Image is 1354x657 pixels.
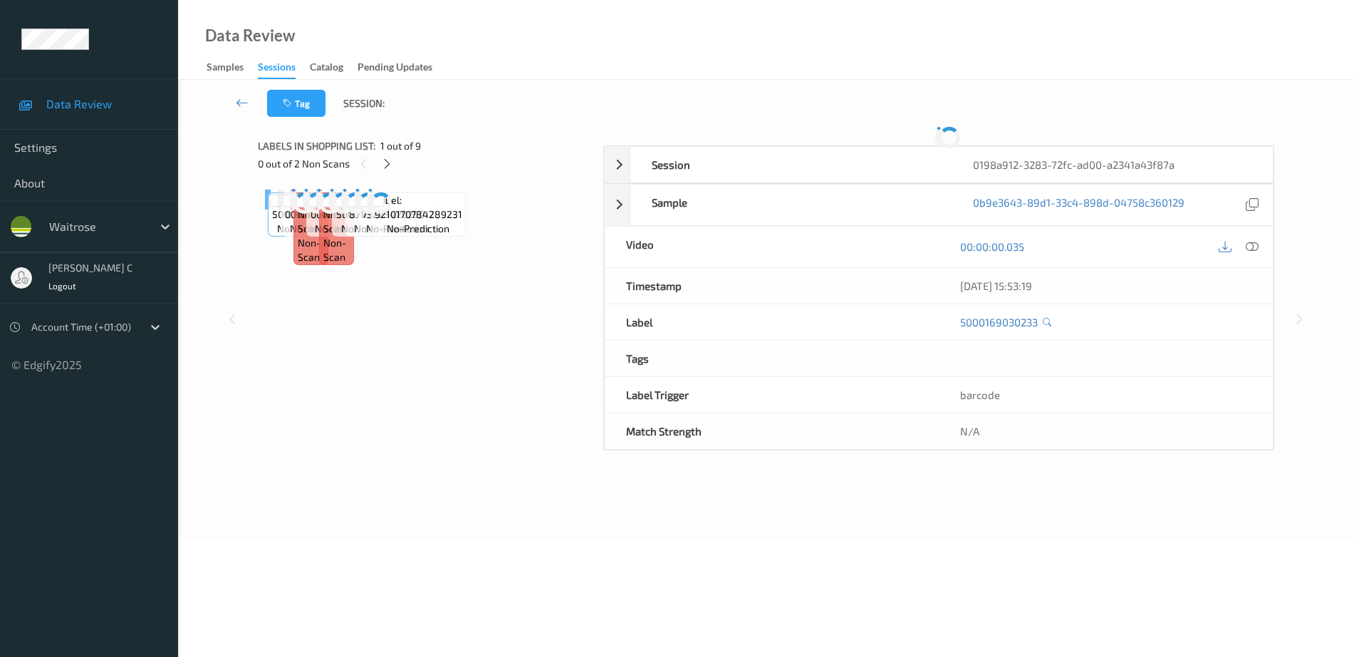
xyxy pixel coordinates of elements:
div: Sample [630,185,952,225]
span: no-prediction [387,222,449,236]
div: barcode [939,377,1273,413]
div: Catalog [310,60,343,78]
div: Label Trigger [605,377,939,413]
span: Label: 9210170784289231 [375,193,462,222]
span: non-scan [298,236,325,264]
a: Sessions [258,58,310,79]
div: Session [630,147,952,182]
div: N/A [939,413,1273,449]
a: Samples [207,58,258,78]
div: Tags [605,341,939,376]
div: 0 out of 2 Non Scans [258,155,593,172]
a: 00:00:00.035 [960,239,1024,254]
div: Data Review [205,29,295,43]
div: Sessions [258,60,296,79]
span: Session: [343,96,385,110]
span: Label: Non-Scan [298,193,325,236]
span: Labels in shopping list: [258,139,375,153]
div: Session0198a912-3283-72fc-ad00-a2341a43f87a [604,146,1274,183]
div: Samples [207,60,244,78]
div: 0198a912-3283-72fc-ad00-a2341a43f87a [952,147,1273,182]
div: Sample0b9e3643-89d1-33c4-898d-04758c360129 [604,184,1274,226]
span: no-prediction [354,222,417,236]
span: Label: Non-Scan [323,193,350,236]
div: Timestamp [605,268,939,304]
span: 1 out of 9 [380,139,421,153]
span: no-prediction [315,222,377,236]
span: no-prediction [341,222,404,236]
div: Video [605,227,939,267]
a: 5000169030233 [960,315,1038,329]
span: non-scan [323,236,350,264]
div: Match Strength [605,413,939,449]
div: Label [605,304,939,340]
span: no-prediction [277,222,340,236]
div: [DATE] 15:53:19 [960,279,1251,293]
a: 0b9e3643-89d1-33c4-898d-04758c360129 [973,195,1184,214]
span: no-prediction [290,222,353,236]
div: Pending Updates [358,60,432,78]
button: Tag [267,90,326,117]
a: Catalog [310,58,358,78]
span: no-prediction [366,222,429,236]
a: Pending Updates [358,58,447,78]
